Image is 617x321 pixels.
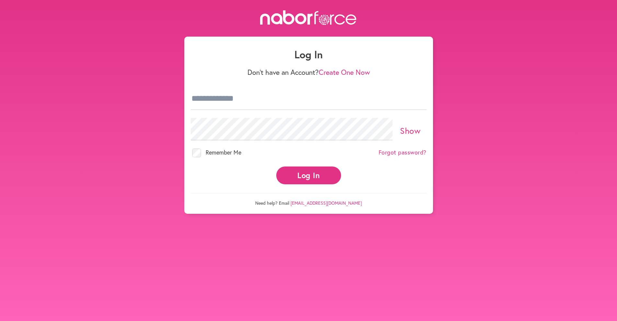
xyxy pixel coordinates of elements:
a: [EMAIL_ADDRESS][DOMAIN_NAME] [291,200,362,206]
a: Show [400,125,420,136]
p: Don't have an Account? [191,68,427,76]
a: Create One Now [319,67,370,77]
h1: Log In [191,48,427,61]
p: Need help? Email [191,193,427,206]
a: Forgot password? [379,149,427,156]
button: Log In [276,166,341,184]
span: Remember Me [206,148,241,156]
